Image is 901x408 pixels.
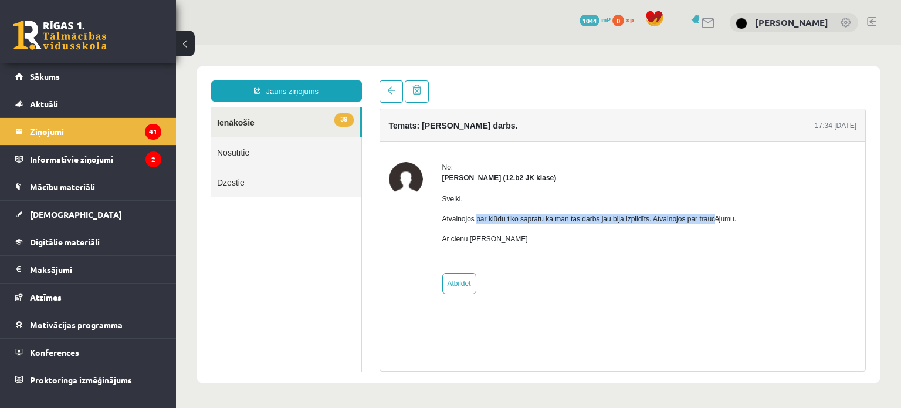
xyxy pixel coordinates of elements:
legend: Informatīvie ziņojumi [30,146,161,173]
span: Proktoringa izmēģinājums [30,375,132,385]
a: Aktuāli [15,90,161,117]
p: Atvainojos par kļūdu tiko sapratu ka man tas darbs jau bija izpildīts. Atvainojos par traucējumu. [266,168,561,179]
p: Ar cieņu [PERSON_NAME] [266,188,561,199]
a: Maksājumi [15,256,161,283]
a: Atbildēt [266,228,300,249]
span: Digitālie materiāli [30,237,100,247]
strong: [PERSON_NAME] (12.b2 JK klase) [266,129,381,137]
p: Sveiki. [266,149,561,159]
span: Konferences [30,347,79,358]
span: Mācību materiāli [30,181,95,192]
a: Nosūtītie [35,92,185,122]
a: Mācību materiāli [15,173,161,200]
span: mP [601,15,611,24]
img: Elizabete Linde [213,117,247,151]
a: [DEMOGRAPHIC_DATA] [15,201,161,228]
a: Konferences [15,339,161,366]
legend: Maksājumi [30,256,161,283]
span: Atzīmes [30,292,62,302]
i: 2 [145,151,161,167]
a: Sākums [15,63,161,90]
div: No: [266,117,561,127]
span: Sākums [30,71,60,82]
a: 0 xp [612,15,639,24]
a: Digitālie materiāli [15,228,161,255]
legend: Ziņojumi [30,118,161,145]
span: Motivācijas programma [30,319,123,330]
span: [DEMOGRAPHIC_DATA] [30,209,122,220]
img: Anastasija Oblate [736,18,747,29]
div: 17:34 [DATE] [639,75,680,86]
span: 0 [612,15,624,26]
a: Proktoringa izmēģinājums [15,366,161,393]
i: 41 [145,124,161,140]
span: 39 [158,68,177,82]
span: xp [626,15,634,24]
a: 39Ienākošie [35,62,184,92]
h4: Temats: [PERSON_NAME] darbs. [213,76,342,85]
a: Ziņojumi41 [15,118,161,145]
a: Informatīvie ziņojumi2 [15,146,161,173]
a: Rīgas 1. Tālmācības vidusskola [13,21,107,50]
a: Dzēstie [35,122,185,152]
a: Jauns ziņojums [35,35,186,56]
a: [PERSON_NAME] [755,16,828,28]
span: 1044 [580,15,599,26]
a: Motivācijas programma [15,311,161,338]
a: Atzīmes [15,284,161,311]
span: Aktuāli [30,99,58,109]
a: 1044 mP [580,15,611,24]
